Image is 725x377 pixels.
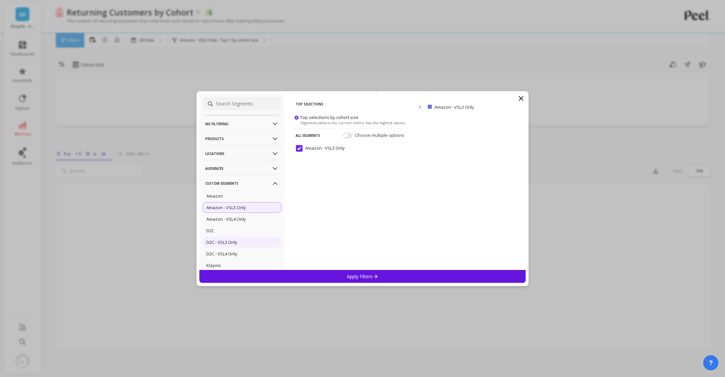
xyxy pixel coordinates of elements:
[205,175,279,192] p: Custom Segments
[355,132,406,138] span: Choose multiple options
[206,193,223,199] p: Amazon
[206,205,246,210] p: Amazon - VSL3 Only
[296,97,406,111] p: Top Selections
[205,145,279,162] p: Locations
[205,160,279,177] p: Audiences
[206,251,237,257] p: D2C - VSL4 Only
[206,262,221,268] p: Klayvio
[703,355,718,370] button: ?
[206,239,237,245] p: D2C - VSL3 Only
[206,228,214,234] p: D2C
[203,97,281,110] input: Search Segments
[419,104,425,110] p: 1.
[709,358,713,367] span: ?
[296,145,345,152] span: Amazon - VSL3 Only
[205,115,279,132] p: No filtering
[206,216,246,222] p: Amazon - VSL4 Only
[205,130,279,147] p: Products
[434,104,498,110] p: Amazon - VSL3 Only
[296,128,320,142] p: All Segments
[300,120,406,125] span: Segments where the current metric has the highest values.
[347,273,378,280] p: Apply Filters
[300,114,358,120] span: Top selections by cohort size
